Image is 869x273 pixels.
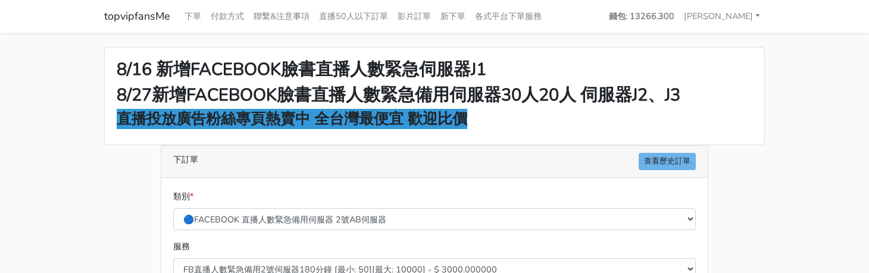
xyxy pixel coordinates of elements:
[609,10,674,22] strong: 錢包: 13266.300
[604,5,679,28] a: 錢包: 13266.300
[679,5,765,28] a: [PERSON_NAME]
[117,109,467,129] strong: 直播投放廣告粉絲專頁熱賣中 全台灣最便宜 歡迎比價
[117,58,486,81] strong: 8/16 新增FACEBOOK臉書直播人數緊急伺服器J1
[180,5,206,28] a: 下單
[393,5,436,28] a: 影片訂單
[249,5,314,28] a: 聯繫&注意事項
[639,153,696,170] a: 查看歷史訂單
[104,5,170,28] a: topvipfansMe
[117,83,680,106] strong: 8/27新增FACEBOOK臉書直播人數緊急備用伺服器30人20人 伺服器J2、J3
[206,5,249,28] a: 付款方式
[436,5,470,28] a: 新下單
[161,146,708,178] div: 下訂單
[173,240,190,253] label: 服務
[314,5,393,28] a: 直播50人以下訂單
[173,190,193,203] label: 類別
[470,5,546,28] a: 各式平台下單服務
